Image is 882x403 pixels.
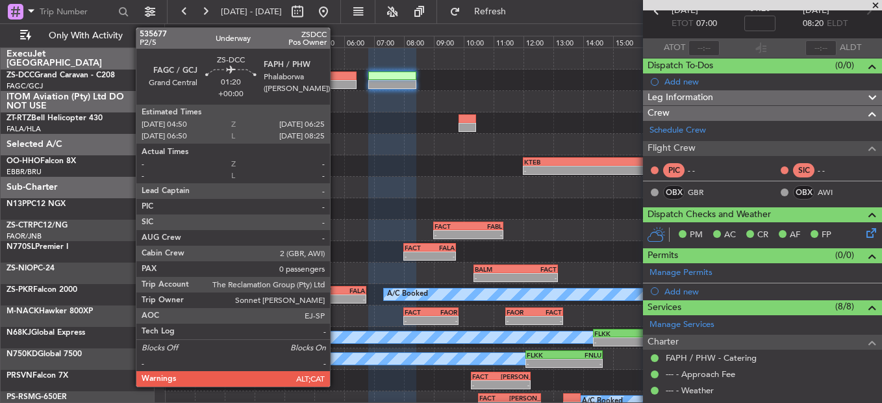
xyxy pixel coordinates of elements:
a: FAGC/GCJ [6,81,43,91]
span: ZT-RTZ [6,114,31,122]
div: FLKK [594,330,635,337]
div: - [634,338,674,346]
a: FAOR/JNB [6,231,42,241]
div: BALM [475,265,516,273]
span: FP [822,229,831,242]
div: 10:00 [464,36,494,47]
div: FACT [405,244,430,252]
div: 05:00 [314,36,344,47]
div: 09:00 [434,36,464,47]
div: - [594,338,635,346]
span: Dispatch To-Dos [648,58,713,73]
a: AWI [818,187,847,198]
a: PS-RSMG-650ER [6,393,67,401]
span: Only With Activity [34,31,137,40]
div: 01:00 [195,36,225,47]
span: ELDT [827,18,848,31]
span: ETOT [672,18,693,31]
div: FACT [315,287,340,294]
a: N770SLPremier I [6,243,68,251]
div: [PERSON_NAME] [509,394,539,402]
div: SIC [793,163,814,177]
span: ZS-PKR [6,286,33,294]
div: [DATE] - [DATE] [167,26,217,37]
div: FACT [405,308,431,316]
a: ZT-RTZBell Helicopter 430 [6,114,103,122]
div: A/C Booked [387,285,428,304]
span: Crew [648,106,670,121]
div: FACT [516,265,557,273]
span: N13P [6,200,27,208]
span: [DATE] - [DATE] [221,6,282,18]
a: PRSVNFalcon 7X [6,372,68,380]
div: OBX [663,185,685,200]
div: OBX [793,185,814,200]
div: FAOR [431,308,457,316]
span: PRSVN [6,372,32,380]
span: ZS-CTR [6,222,33,229]
div: 13:00 [553,36,583,47]
button: Only With Activity [14,25,141,46]
div: FALA [340,287,366,294]
span: M-NACK [6,307,39,315]
a: Schedule Crew [649,124,706,137]
span: Charter [648,335,679,350]
span: Leg Information [648,90,713,105]
a: OO-HHOFalcon 8X [6,157,76,165]
span: CR [757,229,768,242]
div: FLKK [527,351,564,359]
div: 00:00 [165,36,195,47]
span: Dispatch Checks and Weather [648,207,771,222]
a: --- - Weather [666,385,714,396]
span: ALDT [840,42,861,55]
div: - [475,274,516,281]
div: FABL [468,222,502,230]
div: 14:00 [583,36,613,47]
a: M-NACKHawker 800XP [6,307,93,315]
a: Manage Services [649,318,714,331]
a: ZS-PKRFalcon 2000 [6,286,77,294]
div: - [468,231,502,239]
button: Refresh [444,1,522,22]
span: Flight Crew [648,141,696,156]
span: N68KJ [6,329,31,337]
div: FAOR [507,308,534,316]
div: EBBR [625,158,726,166]
div: [PERSON_NAME] [501,372,529,380]
span: PS-RSM [6,393,35,401]
span: [DATE] [672,5,698,18]
span: ZS-NIO [6,265,33,272]
span: OO-HHO [6,157,40,165]
span: Permits [648,248,678,263]
div: FALA [430,244,455,252]
input: Trip Number [40,2,114,21]
div: - [507,317,534,324]
div: KTEB [524,158,625,166]
div: FACT [472,372,501,380]
a: N750KDGlobal 7500 [6,350,82,358]
a: EBBR/BRU [6,167,42,177]
span: Refresh [463,7,518,16]
input: --:-- [688,40,720,56]
div: 08:00 [404,36,434,47]
span: 07:00 [696,18,717,31]
a: --- - Approach Fee [666,369,735,380]
span: (0/0) [835,248,854,262]
div: FACT [435,222,468,230]
a: ZS-DCCGrand Caravan - C208 [6,71,115,79]
a: FAPH / PHW - Catering [666,352,757,363]
div: 11:00 [494,36,523,47]
div: 02:00 [225,36,255,47]
span: PM [690,229,703,242]
span: 08:20 [803,18,824,31]
div: Add new [664,286,876,297]
span: ATOT [664,42,685,55]
div: Add new [664,76,876,87]
div: - [524,166,625,174]
a: ZS-CTRPC12/NG [6,222,68,229]
a: N13PPC12 NGX [6,200,66,208]
div: FNLU [634,330,674,337]
span: AC [724,229,736,242]
div: - [340,295,366,303]
div: - [625,166,726,174]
